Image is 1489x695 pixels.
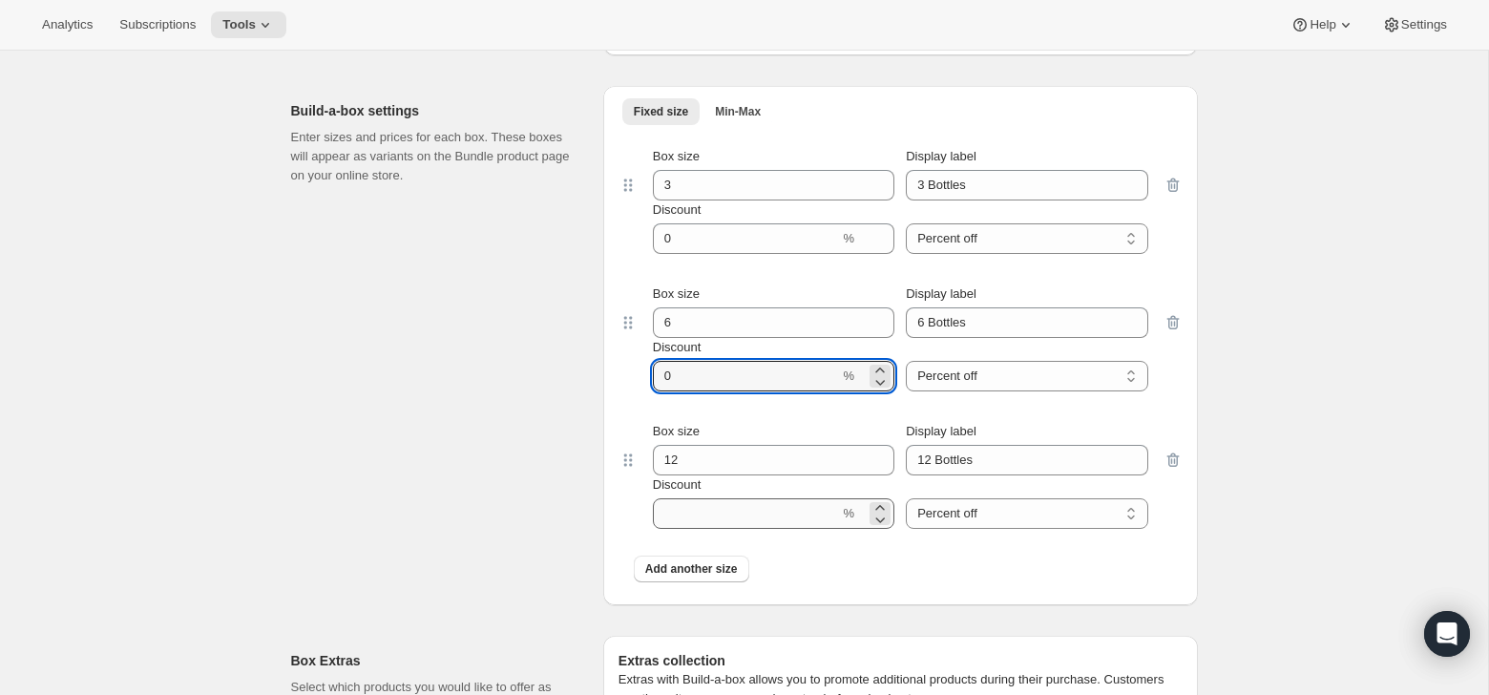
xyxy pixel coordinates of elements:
button: Analytics [31,11,104,38]
span: Box size [653,424,700,438]
input: Display label [906,445,1147,475]
span: Discount [653,477,702,492]
span: Add another size [645,561,738,577]
span: Discount [653,202,702,217]
button: Subscriptions [108,11,207,38]
span: Tools [222,17,256,32]
h6: Extras collection [619,651,1183,670]
span: Discount [653,340,702,354]
input: Box size [653,307,866,338]
h2: Build-a-box settings [291,101,573,120]
span: % [844,231,855,245]
input: Box size [653,445,866,475]
span: % [844,506,855,520]
h2: Box Extras [291,651,573,670]
span: % [844,369,855,383]
span: Display label [906,424,976,438]
span: Analytics [42,17,93,32]
span: Fixed size [634,104,688,119]
span: Help [1310,17,1335,32]
span: Box size [653,149,700,163]
div: Open Intercom Messenger [1424,611,1470,657]
span: Subscriptions [119,17,196,32]
span: Settings [1401,17,1447,32]
span: Box size [653,286,700,301]
button: Tools [211,11,286,38]
span: Display label [906,286,976,301]
button: Settings [1371,11,1458,38]
button: Add another size [634,556,749,582]
input: Display label [906,170,1147,200]
input: Display label [906,307,1147,338]
span: Display label [906,149,976,163]
p: Enter sizes and prices for each box. These boxes will appear as variants on the Bundle product pa... [291,128,573,185]
span: Min-Max [715,104,761,119]
button: Help [1279,11,1366,38]
input: Box size [653,170,866,200]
